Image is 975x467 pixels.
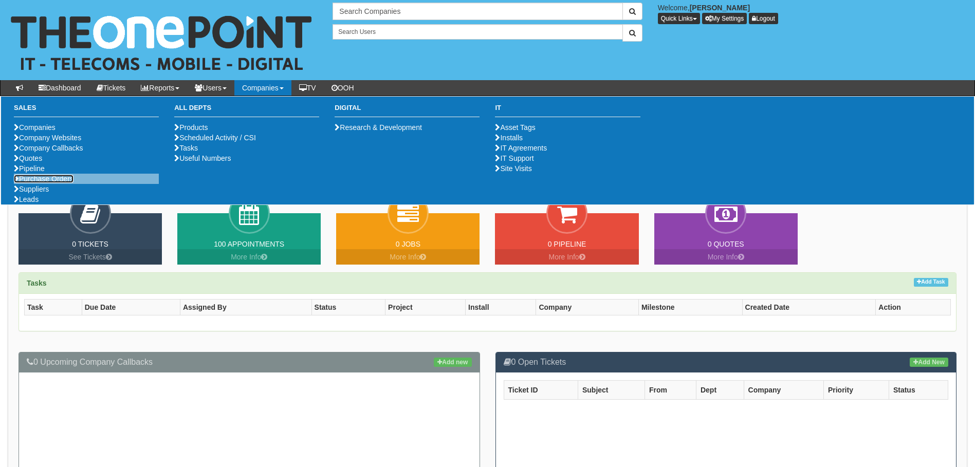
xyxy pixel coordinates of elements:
[27,279,47,287] strong: Tasks
[14,104,159,117] h3: Sales
[823,380,889,399] th: Priority
[645,380,696,399] th: From
[324,80,362,96] a: OOH
[742,300,876,315] th: Created Date
[654,249,798,265] a: More Info
[19,249,162,265] a: See Tickets
[174,144,198,152] a: Tasks
[548,240,586,248] a: 0 Pipeline
[133,80,187,96] a: Reports
[744,380,823,399] th: Company
[31,80,89,96] a: Dashboard
[708,240,744,248] a: 0 Quotes
[214,240,284,248] a: 100 Appointments
[14,123,56,132] a: Companies
[333,24,622,40] input: Search Users
[14,195,39,203] a: Leads
[889,380,948,399] th: Status
[187,80,234,96] a: Users
[335,104,480,117] h3: Digital
[495,249,638,265] a: More Info
[14,154,42,162] a: Quotes
[14,144,83,152] a: Company Callbacks
[504,380,578,399] th: Ticket ID
[396,240,420,248] a: 0 Jobs
[578,380,645,399] th: Subject
[14,164,45,173] a: Pipeline
[291,80,324,96] a: TV
[14,185,49,193] a: Suppliers
[702,13,747,24] a: My Settings
[25,300,82,315] th: Task
[536,300,639,315] th: Company
[495,134,523,142] a: Installs
[174,104,319,117] h3: All Depts
[89,80,134,96] a: Tickets
[234,80,291,96] a: Companies
[72,240,108,248] a: 0 Tickets
[335,123,422,132] a: Research & Development
[174,123,208,132] a: Products
[910,358,948,367] a: Add New
[82,300,180,315] th: Due Date
[385,300,466,315] th: Project
[174,154,231,162] a: Useful Numbers
[177,249,321,265] a: More Info
[311,300,385,315] th: Status
[180,300,311,315] th: Assigned By
[333,3,622,20] input: Search Companies
[749,13,778,24] a: Logout
[495,164,531,173] a: Site Visits
[650,3,975,24] div: Welcome,
[504,358,949,367] h3: 0 Open Tickets
[690,4,750,12] b: [PERSON_NAME]
[174,134,256,142] a: Scheduled Activity / CSI
[876,300,951,315] th: Action
[14,134,81,142] a: Company Websites
[495,154,534,162] a: IT Support
[495,144,547,152] a: IT Agreements
[336,249,480,265] a: More Info
[434,358,471,367] a: Add new
[495,104,640,117] h3: IT
[495,123,535,132] a: Asset Tags
[14,175,73,183] a: Purchase Orders
[466,300,536,315] th: Install
[27,358,472,367] h3: 0 Upcoming Company Callbacks
[638,300,742,315] th: Milestone
[658,13,700,24] button: Quick Links
[914,278,948,287] a: Add Task
[696,380,744,399] th: Dept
